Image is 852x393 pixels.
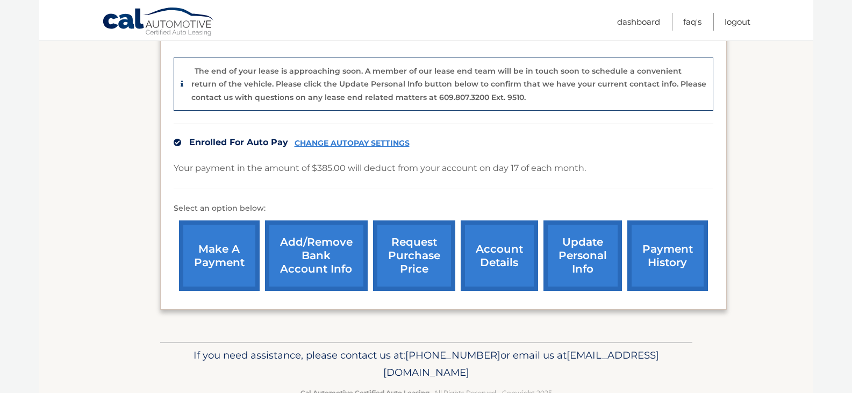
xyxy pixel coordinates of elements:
[179,220,260,291] a: make a payment
[295,139,410,148] a: CHANGE AUTOPAY SETTINGS
[189,137,288,147] span: Enrolled For Auto Pay
[167,347,685,381] p: If you need assistance, please contact us at: or email us at
[627,220,708,291] a: payment history
[373,220,455,291] a: request purchase price
[174,161,586,176] p: Your payment in the amount of $385.00 will deduct from your account on day 17 of each month.
[174,139,181,146] img: check.svg
[683,13,701,31] a: FAQ's
[405,349,500,361] span: [PHONE_NUMBER]
[725,13,750,31] a: Logout
[191,66,706,102] p: The end of your lease is approaching soon. A member of our lease end team will be in touch soon t...
[265,220,368,291] a: Add/Remove bank account info
[617,13,660,31] a: Dashboard
[102,7,215,38] a: Cal Automotive
[174,202,713,215] p: Select an option below:
[543,220,622,291] a: update personal info
[383,349,659,378] span: [EMAIL_ADDRESS][DOMAIN_NAME]
[461,220,538,291] a: account details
